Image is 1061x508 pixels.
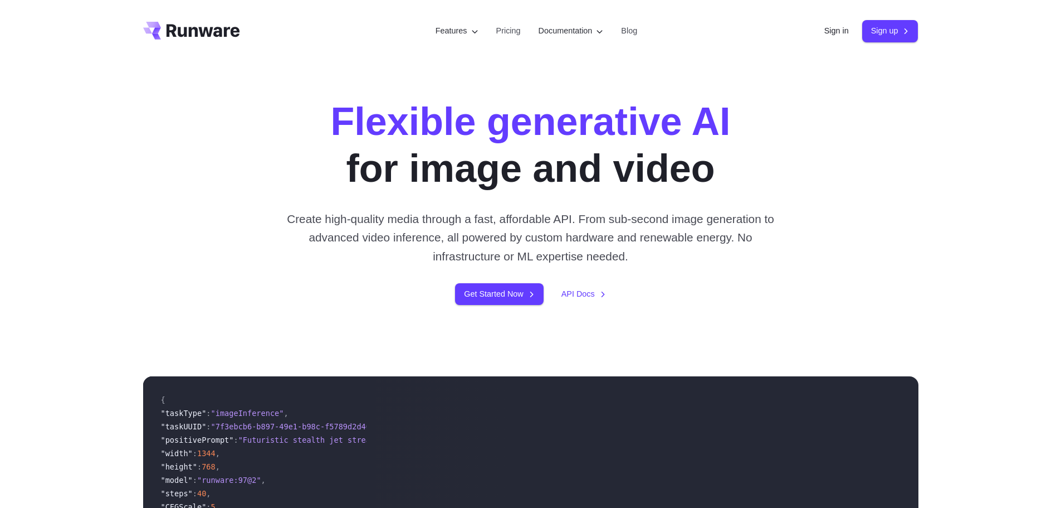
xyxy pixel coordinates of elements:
h1: for image and video [330,98,730,192]
span: 40 [197,489,206,498]
span: , [283,409,288,418]
span: : [206,422,211,431]
label: Features [436,25,478,37]
span: : [193,476,197,485]
a: Get Started Now [455,283,543,305]
span: "model" [161,476,193,485]
span: "imageInference" [211,409,284,418]
span: , [206,489,211,498]
a: Go to / [143,22,240,40]
span: : [197,462,202,471]
span: "Futuristic stealth jet streaking through a neon-lit cityscape with glowing purple exhaust" [238,436,653,444]
span: 768 [202,462,216,471]
a: Pricing [496,25,521,37]
span: : [233,436,238,444]
span: : [193,489,197,498]
span: , [216,449,220,458]
span: "positivePrompt" [161,436,234,444]
strong: Flexible generative AI [330,100,730,143]
span: "height" [161,462,197,471]
span: "runware:97@2" [197,476,261,485]
label: Documentation [539,25,604,37]
span: "taskType" [161,409,207,418]
span: , [216,462,220,471]
span: "steps" [161,489,193,498]
span: : [206,409,211,418]
span: , [261,476,266,485]
span: "width" [161,449,193,458]
a: Sign in [824,25,849,37]
a: Blog [621,25,637,37]
p: Create high-quality media through a fast, affordable API. From sub-second image generation to adv... [282,210,779,265]
span: : [193,449,197,458]
a: API Docs [561,288,606,301]
span: { [161,395,165,404]
span: "7f3ebcb6-b897-49e1-b98c-f5789d2d40d7" [211,422,384,431]
span: 1344 [197,449,216,458]
span: "taskUUID" [161,422,207,431]
a: Sign up [862,20,918,42]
